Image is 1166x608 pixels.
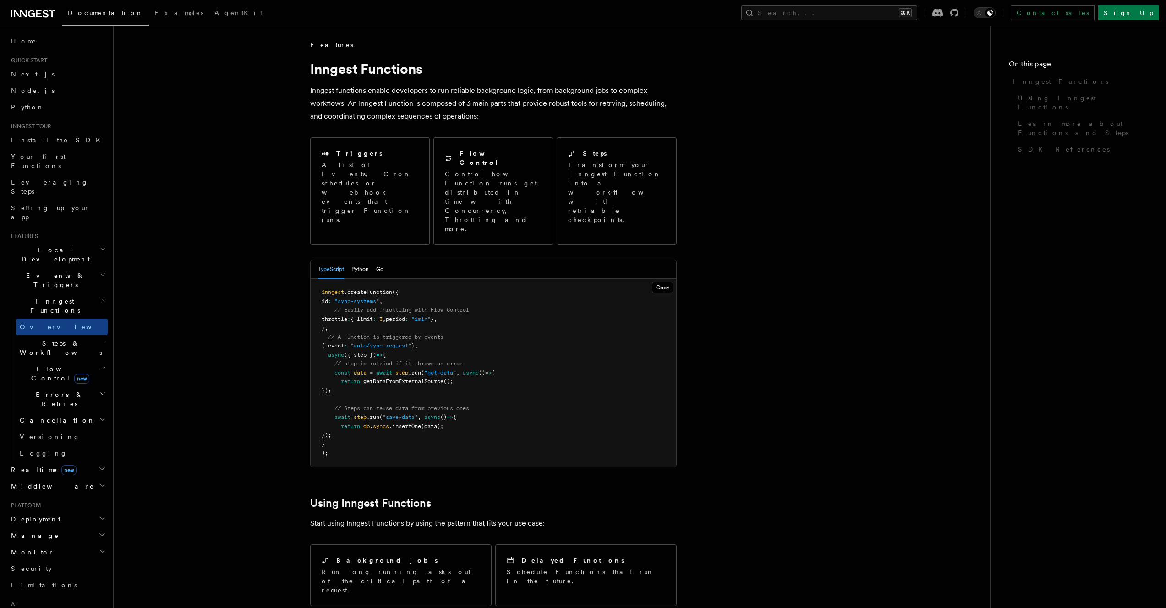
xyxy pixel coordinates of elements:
span: return [341,378,360,385]
span: , [456,369,460,376]
span: , [383,316,386,322]
a: Background jobsRun long-running tasks out of the critical path of a request. [310,544,492,606]
button: Inngest Functions [7,293,108,319]
span: await [334,414,350,420]
span: ({ [392,289,399,295]
span: , [418,414,421,420]
span: Versioning [20,433,80,440]
a: Using Inngest Functions [1014,90,1148,115]
p: Transform your Inngest Function into a workflow with retriable checkpoints. [568,160,666,224]
h2: Delayed Functions [521,556,624,565]
span: return [341,423,360,429]
button: Deployment [7,511,108,527]
span: Cancellation [16,416,95,425]
a: Overview [16,319,108,335]
a: Versioning [16,429,108,445]
span: AgentKit [214,9,263,16]
span: throttle [322,316,347,322]
button: Events & Triggers [7,267,108,293]
span: , [379,298,383,304]
span: Features [7,233,38,240]
span: => [485,369,492,376]
button: Monitor [7,544,108,560]
kbd: ⌘K [899,8,912,17]
span: async [328,352,344,358]
span: const [334,369,350,376]
span: : [328,298,331,304]
span: .insertOne [389,423,421,429]
span: db [363,423,370,429]
p: Schedule Functions that run in the future. [507,567,665,586]
h2: Steps [583,149,607,158]
span: id [322,298,328,304]
span: => [376,352,383,358]
span: 3 [379,316,383,322]
span: } [322,441,325,447]
a: Delayed FunctionsSchedule Functions that run in the future. [495,544,677,606]
span: Overview [20,323,114,331]
span: { [383,352,386,358]
a: Python [7,99,108,115]
span: "save-data" [383,414,418,420]
span: .run [367,414,379,420]
span: : [405,316,408,322]
button: Python [351,260,369,279]
span: Monitor [7,548,54,557]
h1: Inngest Functions [310,60,677,77]
span: // Steps can reuse data from previous ones [334,405,469,412]
span: Manage [7,531,59,540]
a: Documentation [62,3,149,26]
span: "auto/sync.request" [350,342,411,349]
span: Documentation [68,9,143,16]
span: Logging [20,450,67,457]
span: ( [379,414,383,420]
span: : [373,316,376,322]
button: Toggle dark mode [974,7,996,18]
span: .createFunction [344,289,392,295]
span: // A Function is triggered by events [328,334,443,340]
span: SDK References [1018,145,1110,154]
span: Install the SDK [11,136,106,144]
h2: Flow Control [460,149,542,167]
a: Next.js [7,66,108,82]
span: .run [408,369,421,376]
a: Leveraging Steps [7,174,108,200]
span: Inngest tour [7,123,51,130]
p: Run long-running tasks out of the critical path of a request. [322,567,480,595]
a: Your first Functions [7,148,108,174]
button: Go [376,260,383,279]
span: // step is retried if it throws an error [334,360,463,367]
a: Node.js [7,82,108,99]
span: // Easily add Throttling with Flow Control [334,307,469,313]
a: Security [7,560,108,577]
span: { [453,414,456,420]
span: Platform [7,502,41,509]
span: syncs [373,423,389,429]
button: Flow Controlnew [16,361,108,386]
span: ); [322,450,328,456]
span: = [370,369,373,376]
a: Setting up your app [7,200,108,225]
span: Middleware [7,482,94,491]
p: Start using Inngest Functions by using the pattern that fits your use case: [310,517,677,530]
button: Local Development [7,242,108,267]
button: Steps & Workflows [16,335,108,361]
button: Cancellation [16,412,108,429]
button: TypeScript [318,260,344,279]
button: Errors & Retries [16,386,108,412]
span: { [492,369,495,376]
p: A list of Events, Cron schedules or webhook events that trigger Function runs. [322,160,418,224]
a: Logging [16,445,108,461]
button: Manage [7,527,108,544]
button: Realtimenew [7,461,108,478]
a: Limitations [7,577,108,593]
span: { event [322,342,344,349]
span: AI [7,601,17,608]
button: Copy [652,282,673,293]
span: () [440,414,447,420]
span: Node.js [11,87,55,94]
span: "get-data" [424,369,456,376]
span: }); [322,387,331,394]
span: Next.js [11,71,55,78]
span: (data); [421,423,443,429]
